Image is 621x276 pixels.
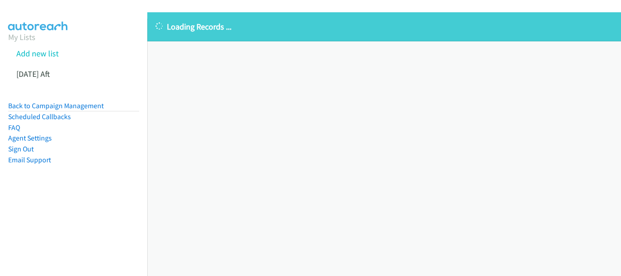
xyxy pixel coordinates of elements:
[8,112,71,121] a: Scheduled Callbacks
[16,69,50,79] a: [DATE] Aft
[8,134,52,142] a: Agent Settings
[8,123,20,132] a: FAQ
[16,48,59,59] a: Add new list
[8,101,104,110] a: Back to Campaign Management
[8,156,51,164] a: Email Support
[8,145,34,153] a: Sign Out
[155,20,613,33] p: Loading Records ...
[8,32,35,42] a: My Lists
